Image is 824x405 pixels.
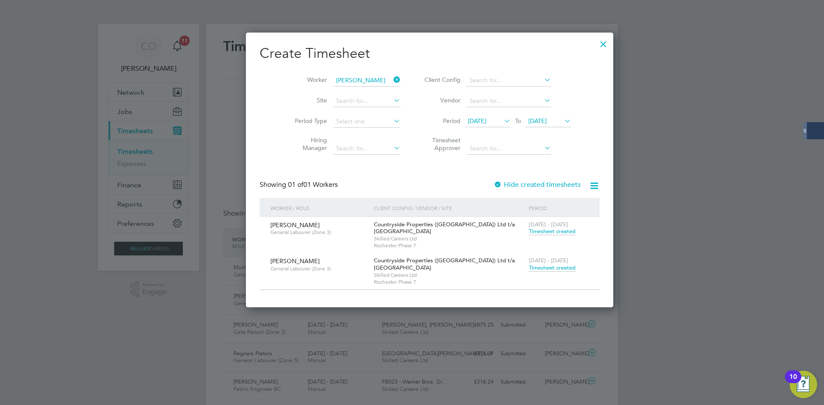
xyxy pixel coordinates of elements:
input: Search for... [467,95,551,107]
span: [PERSON_NAME] [270,257,320,265]
label: Hide created timesheets [494,180,581,189]
label: Timesheet Approver [422,136,460,152]
span: Rochester Phase 7 [374,279,524,285]
label: Client Config [422,76,460,84]
span: 01 Workers [288,180,338,189]
label: Vendor [422,96,460,104]
div: 10 [789,377,797,388]
label: Hiring Manager [288,136,327,152]
span: [DATE] - [DATE] [529,221,568,228]
span: 01 of [288,180,303,189]
span: General Labourer (Zone 3) [270,265,367,272]
div: Showing [260,180,339,189]
div: Client Config / Vendor / Site [372,198,527,218]
span: General Labourer (Zone 3) [270,229,367,236]
span: Skilled Careers Ltd [374,272,524,279]
input: Search for... [333,95,400,107]
span: Countryside Properties ([GEOGRAPHIC_DATA]) Ltd t/a [GEOGRAPHIC_DATA] [374,221,515,235]
input: Search for... [333,75,400,87]
span: [DATE] [468,117,486,125]
input: Search for... [467,75,551,87]
span: [PERSON_NAME] [270,221,320,229]
button: Open Resource Center, 10 new notifications [790,371,817,398]
div: Period [527,198,591,218]
input: Search for... [467,143,551,155]
label: Site [288,96,327,104]
span: [DATE] [528,117,547,125]
input: Search for... [333,143,400,155]
input: Select one [333,116,400,128]
label: Period [422,117,460,125]
span: Rochester Phase 7 [374,242,524,249]
span: [DATE] - [DATE] [529,257,568,264]
span: Timesheet created [529,228,576,235]
h2: Create Timesheet [260,45,600,63]
div: Worker / Role [268,198,372,218]
span: Countryside Properties ([GEOGRAPHIC_DATA]) Ltd t/a [GEOGRAPHIC_DATA] [374,257,515,271]
span: To [512,115,524,126]
span: Timesheet created [529,264,576,272]
label: Period Type [288,117,327,125]
span: Skilled Careers Ltd [374,235,524,242]
label: Worker [288,76,327,84]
